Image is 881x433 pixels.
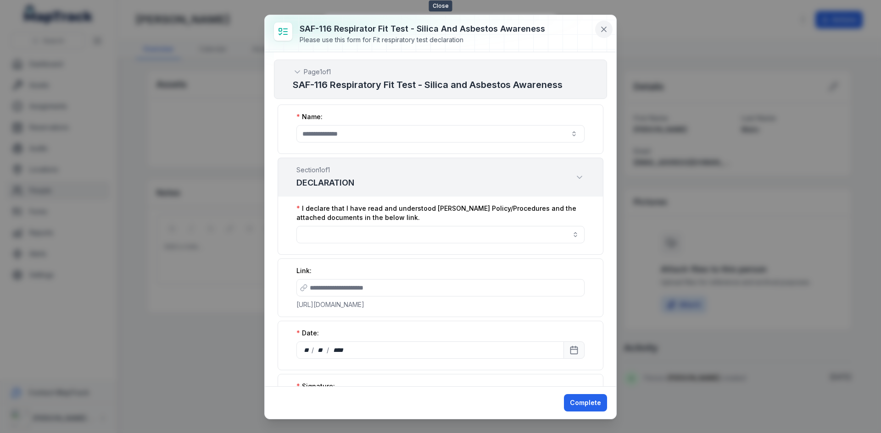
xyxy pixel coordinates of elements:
[327,345,330,355] div: /
[574,172,585,182] button: Expand
[300,22,545,35] h3: SAF-116 Respirator Fit Test - Silica and Asbestos Awareness
[296,266,312,275] label: Link:
[293,78,588,91] h2: SAF-116 Respiratory Fit Test - Silica and Asbestos Awareness
[300,35,545,44] div: Please use this form for Fit respiratory test declaration
[330,345,347,355] div: year,
[304,67,331,77] span: Page 1 of 1
[302,345,312,355] div: day,
[296,176,354,189] h3: DECLARATION
[296,329,319,338] label: Date:
[563,341,585,359] button: Calendar
[315,345,327,355] div: month,
[429,0,452,11] span: Close
[296,204,585,222] label: I declare that I have read and understood [PERSON_NAME] Policy/Procedures and the attached docume...
[312,345,315,355] div: /
[296,125,585,143] input: :r7r7:-form-item-label
[564,394,607,411] button: Complete
[296,112,323,121] label: Name:
[296,300,585,309] p: [URL][DOMAIN_NAME]
[296,382,335,391] label: Signature:
[296,279,585,296] input: :r7rf:-form-item-label
[296,165,354,175] span: Section 1 of 1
